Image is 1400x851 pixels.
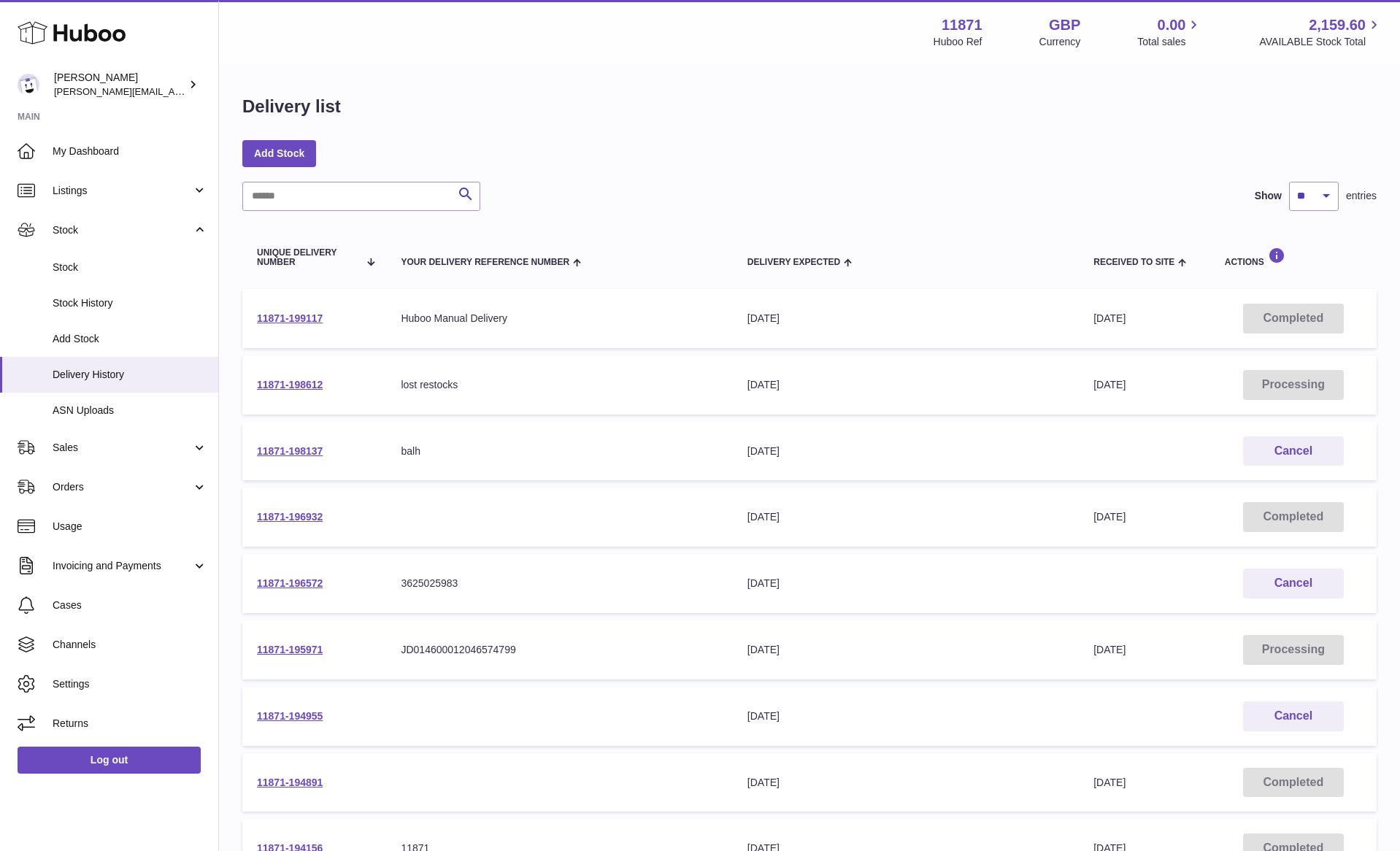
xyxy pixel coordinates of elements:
span: Stock [53,223,192,237]
span: [DATE] [1093,511,1126,523]
span: entries [1346,189,1377,203]
a: 11871-198612 [257,379,323,390]
span: Cases [53,598,207,612]
span: ASN Uploads [53,404,207,417]
a: 11871-194955 [257,710,323,722]
span: Settings [53,677,207,691]
a: Log out [18,747,201,773]
span: 0.00 [1158,15,1186,35]
span: Your Delivery Reference Number [401,258,569,267]
div: 3625025983 [401,577,718,590]
div: [DATE] [747,643,1064,657]
h1: Delivery list [242,95,341,118]
span: Stock History [53,296,207,310]
span: Received to Site [1093,258,1174,267]
strong: 11871 [942,15,982,35]
span: Sales [53,441,192,455]
span: Delivery History [53,368,207,382]
a: 11871-199117 [257,312,323,324]
span: Stock [53,261,207,274]
span: Usage [53,520,207,534]
div: JD014600012046574799 [401,643,718,657]
span: [DATE] [1093,644,1126,655]
span: 2,159.60 [1309,15,1366,35]
div: lost restocks [401,378,718,392]
div: [DATE] [747,709,1064,723]
div: [DATE] [747,312,1064,326]
span: Invoicing and Payments [53,559,192,573]
div: [DATE] [747,378,1064,392]
span: Total sales [1137,35,1202,49]
a: 11871-196932 [257,511,323,523]
a: 2,159.60 AVAILABLE Stock Total [1259,15,1382,49]
strong: GBP [1049,15,1080,35]
a: Add Stock [242,140,316,166]
div: [PERSON_NAME] [54,71,185,99]
div: Huboo Manual Delivery [401,312,718,326]
span: [DATE] [1093,777,1126,788]
span: Channels [53,638,207,652]
span: Orders [53,480,192,494]
div: [DATE] [747,510,1064,524]
span: My Dashboard [53,145,207,158]
span: Unique Delivery Number [257,248,359,267]
a: 11871-198137 [257,445,323,457]
span: Returns [53,717,207,731]
div: Actions [1225,247,1362,267]
button: Cancel [1243,569,1344,598]
a: 0.00 Total sales [1137,15,1202,49]
div: [DATE] [747,776,1064,790]
div: [DATE] [747,577,1064,590]
div: balh [401,444,718,458]
button: Cancel [1243,701,1344,731]
div: [DATE] [747,444,1064,458]
span: [DATE] [1093,312,1126,324]
span: [PERSON_NAME][EMAIL_ADDRESS][DOMAIN_NAME] [54,85,293,97]
label: Show [1255,189,1282,203]
span: Add Stock [53,332,207,346]
span: Delivery Expected [747,258,840,267]
div: Huboo Ref [934,35,982,49]
a: 11871-194891 [257,777,323,788]
span: [DATE] [1093,379,1126,390]
button: Cancel [1243,436,1344,466]
img: katie@hoopsandchains.com [18,74,39,96]
div: Currency [1039,35,1081,49]
span: AVAILABLE Stock Total [1259,35,1382,49]
span: Listings [53,184,192,198]
a: 11871-195971 [257,644,323,655]
a: 11871-196572 [257,577,323,589]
